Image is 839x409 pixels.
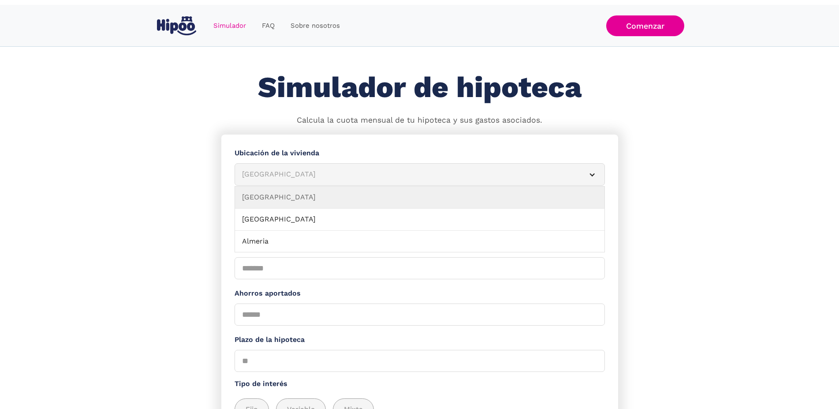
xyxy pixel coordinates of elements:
label: Plazo de la hipoteca [235,334,605,345]
a: Simulador [205,17,254,34]
h1: Simulador de hipoteca [258,71,582,104]
a: Comenzar [606,15,684,36]
article: [GEOGRAPHIC_DATA] [235,163,605,186]
a: Sobre nosotros [283,17,348,34]
a: home [155,13,198,39]
nav: [GEOGRAPHIC_DATA] [235,186,605,252]
label: Ubicación de la vivienda [235,148,605,159]
a: Almeria [235,231,604,253]
label: Ahorros aportados [235,288,605,299]
p: Calcula la cuota mensual de tu hipoteca y sus gastos asociados. [297,115,542,126]
div: [GEOGRAPHIC_DATA] [242,169,576,180]
a: [GEOGRAPHIC_DATA] [235,209,604,231]
a: [GEOGRAPHIC_DATA] [235,187,604,209]
label: Tipo de interés [235,379,605,390]
a: FAQ [254,17,283,34]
